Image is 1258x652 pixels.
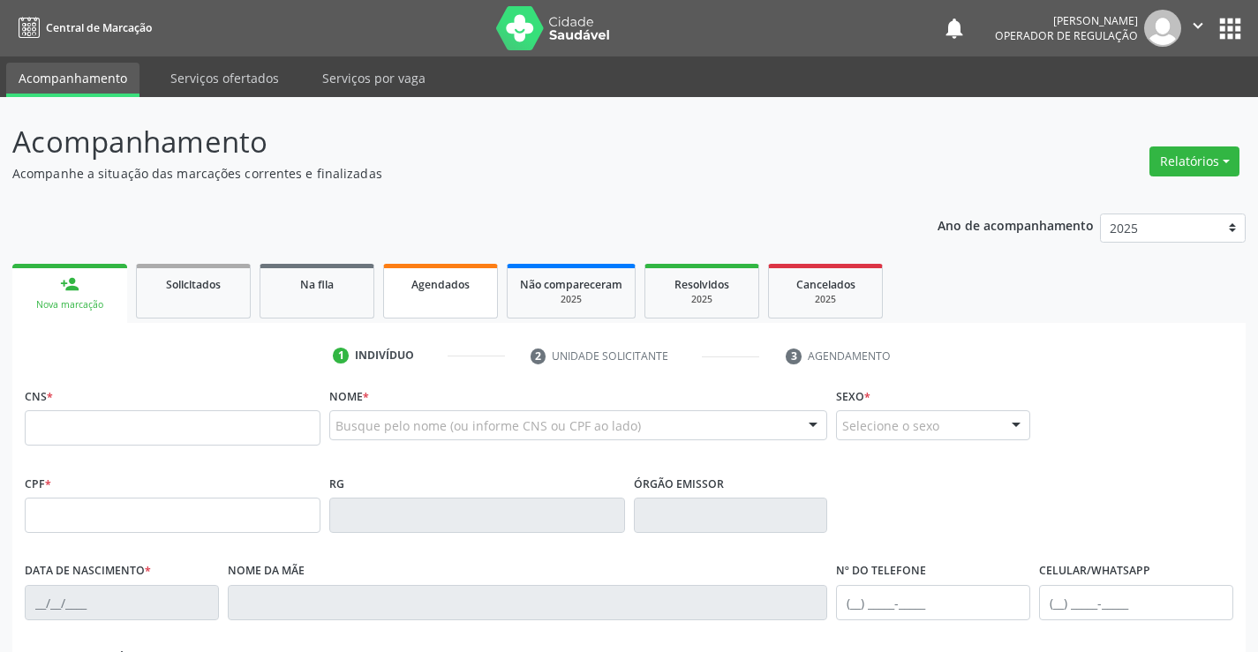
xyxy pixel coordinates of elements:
div: 1 [333,348,349,363]
a: Serviços por vaga [310,63,438,94]
div: Nova marcação [25,298,115,311]
label: CNS [25,383,53,410]
span: Cancelados [796,277,855,292]
label: RG [329,470,344,498]
a: Acompanhamento [6,63,139,97]
label: CPF [25,470,51,498]
a: Central de Marcação [12,13,152,42]
a: Serviços ofertados [158,63,291,94]
div: person_add [60,274,79,294]
span: Resolvidos [674,277,729,292]
label: Celular/WhatsApp [1039,558,1150,585]
button:  [1181,10,1215,47]
span: Central de Marcação [46,20,152,35]
label: Sexo [836,383,870,410]
span: Agendados [411,277,470,292]
label: Nome [329,383,369,410]
input: __/__/____ [25,585,219,620]
span: Na fila [300,277,334,292]
button: Relatórios [1149,146,1239,176]
span: Solicitados [166,277,221,292]
img: img [1144,10,1181,47]
span: Selecione o sexo [842,416,939,435]
div: 2025 [520,293,622,306]
button: notifications [942,16,967,41]
p: Ano de acompanhamento [938,214,1094,236]
label: Órgão emissor [634,470,724,498]
span: Operador de regulação [995,28,1138,43]
label: Data de nascimento [25,558,151,585]
button: apps [1215,13,1246,44]
span: Não compareceram [520,277,622,292]
div: Indivíduo [355,348,414,363]
div: 2025 [781,293,870,306]
input: (__) _____-_____ [1039,585,1233,620]
span: Busque pelo nome (ou informe CNS ou CPF ao lado) [335,416,641,435]
i:  [1188,16,1208,35]
div: [PERSON_NAME] [995,13,1138,28]
p: Acompanhe a situação das marcações correntes e finalizadas [12,164,876,183]
input: (__) _____-_____ [836,585,1030,620]
div: 2025 [658,293,746,306]
label: Nº do Telefone [836,558,926,585]
p: Acompanhamento [12,120,876,164]
label: Nome da mãe [228,558,305,585]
